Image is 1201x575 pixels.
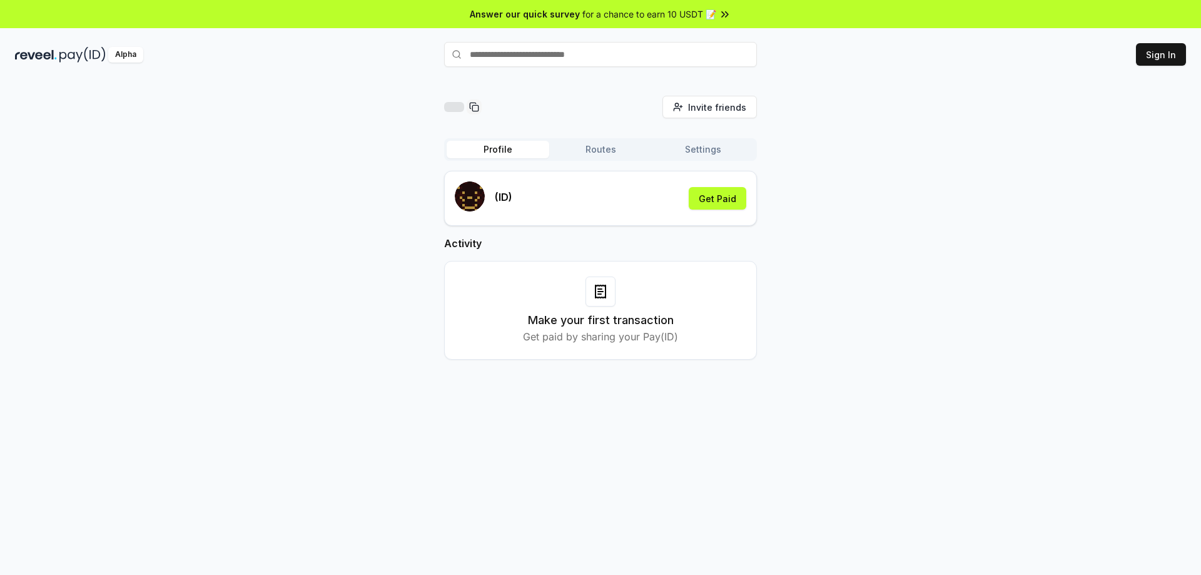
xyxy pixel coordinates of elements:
[528,312,674,329] h3: Make your first transaction
[689,187,746,210] button: Get Paid
[688,101,746,114] span: Invite friends
[523,329,678,344] p: Get paid by sharing your Pay(ID)
[582,8,716,21] span: for a chance to earn 10 USDT 📝
[652,141,754,158] button: Settings
[447,141,549,158] button: Profile
[444,236,757,251] h2: Activity
[59,47,106,63] img: pay_id
[470,8,580,21] span: Answer our quick survey
[495,190,512,205] p: (ID)
[1136,43,1186,66] button: Sign In
[549,141,652,158] button: Routes
[15,47,57,63] img: reveel_dark
[662,96,757,118] button: Invite friends
[108,47,143,63] div: Alpha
